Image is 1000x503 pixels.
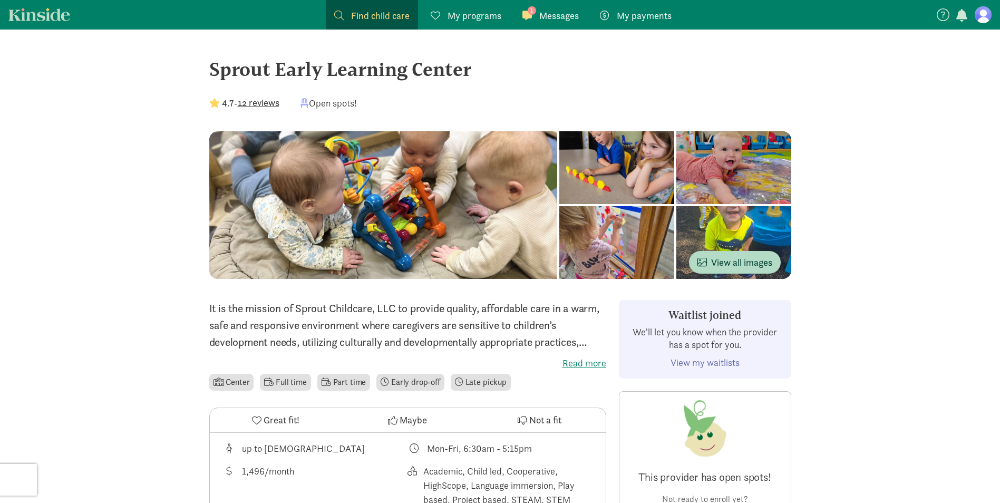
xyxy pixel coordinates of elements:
p: This provider has open spots! [628,470,782,485]
div: Age range for children that this provider cares for [222,441,408,456]
label: Read more [209,357,606,370]
li: Early drop-off [376,374,444,391]
span: View all images [697,255,772,269]
img: Provider logo [684,400,726,457]
p: It is the mission of Sprout Childcare, LLC to provide quality, affordable care in a warm, safe an... [209,300,606,351]
strong: 4.7 [222,97,234,109]
button: Great fit! [210,408,342,432]
li: Part time [317,374,370,391]
span: Find child care [351,8,410,23]
span: Messages [539,8,579,23]
button: View all images [689,251,781,274]
li: Late pickup [451,374,511,391]
span: My payments [617,8,672,23]
div: Class schedule [407,441,593,456]
button: Not a fit [473,408,605,432]
span: 1 [528,6,536,15]
div: Mon-Fri, 6:30am - 5:15pm [427,441,532,456]
a: Kinside [8,8,70,21]
span: My programs [448,8,501,23]
button: Maybe [342,408,473,432]
li: Full time [260,374,310,391]
div: Sprout Early Learning Center [209,55,791,83]
div: up to [DEMOGRAPHIC_DATA] [242,441,365,456]
div: - [209,96,279,110]
span: Not a fit [529,413,561,427]
a: View my waitlists [671,356,740,369]
li: Center [209,374,254,391]
h3: Waitlist joined [628,309,782,322]
span: Great fit! [264,413,299,427]
p: We'll let you know when the provider has a spot for you. [628,326,782,351]
button: 12 reviews [238,95,279,110]
span: Maybe [400,413,427,427]
div: Open spots! [300,96,357,110]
